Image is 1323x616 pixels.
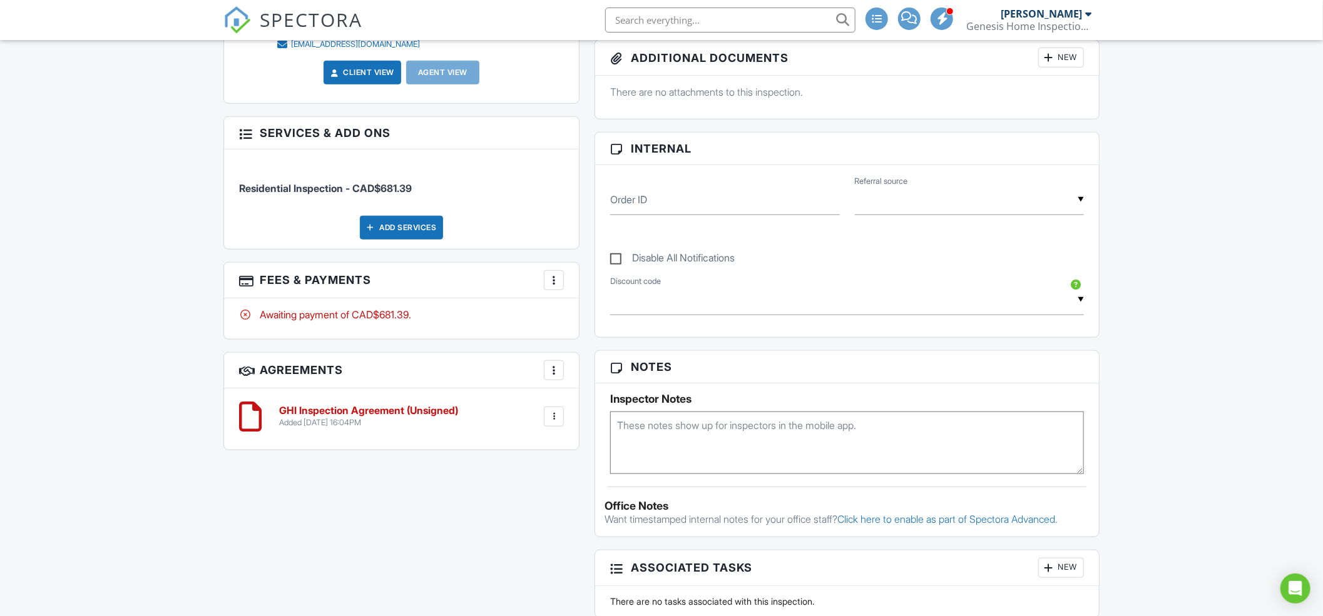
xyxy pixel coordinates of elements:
h3: Fees & Payments [224,263,579,298]
h3: Agreements [224,353,579,388]
div: Genesis Home Inspections [966,20,1091,33]
h5: Inspector Notes [610,393,1084,405]
h3: Notes [595,351,1099,383]
div: New [1038,48,1084,68]
div: Office Notes [605,500,1090,512]
h3: Services & Add ons [224,117,579,149]
div: [PERSON_NAME] [1001,8,1082,20]
span: SPECTORA [260,6,362,33]
a: Client View [328,66,394,79]
a: Click here to enable as part of Spectora Advanced. [837,513,1058,525]
h6: GHI Inspection Agreement (Unsigned) [279,405,458,417]
p: There are no attachments to this inspection. [610,85,1084,99]
div: New [1038,558,1084,578]
span: Residential Inspection - CAD$681.39 [239,182,412,194]
div: Open Intercom Messenger [1280,573,1310,603]
label: Disable All Notifications [610,252,735,268]
label: Order ID [610,193,647,206]
span: Associated Tasks [631,559,752,576]
a: GHI Inspection Agreement (Unsigned) Added [DATE] 16:04PM [279,405,458,427]
input: Search everything... [605,8,856,33]
div: Added [DATE] 16:04PM [279,418,458,428]
label: Referral source [855,176,908,187]
div: There are no tasks associated with this inspection. [603,595,1091,608]
img: The Best Home Inspection Software - Spectora [223,6,251,34]
p: Want timestamped internal notes for your office staff? [605,512,1090,526]
label: Discount code [610,276,661,287]
a: SPECTORA [223,17,362,43]
li: Service: Residential Inspection [239,159,564,205]
h3: Internal [595,133,1099,165]
div: Add Services [360,216,443,240]
h3: Additional Documents [595,40,1099,76]
div: Awaiting payment of CAD$681.39. [239,308,564,321]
